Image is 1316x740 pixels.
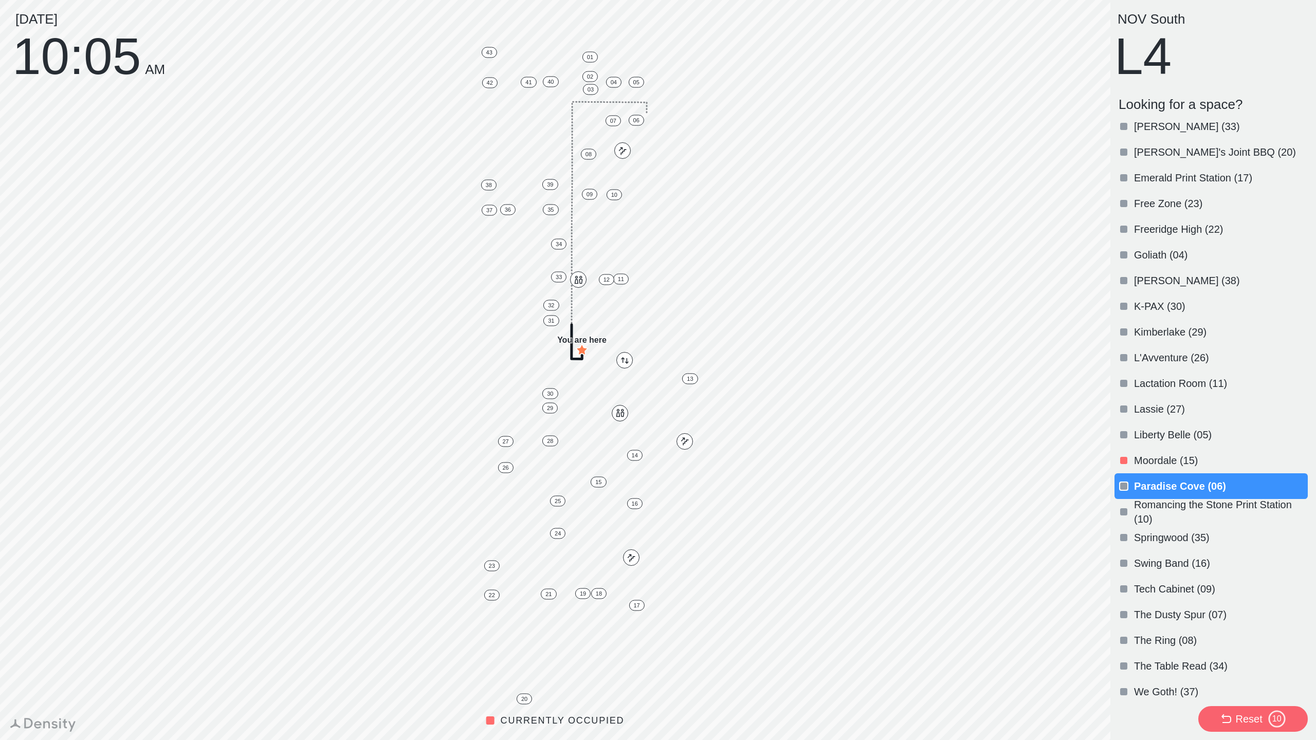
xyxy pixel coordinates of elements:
p: Emerald Print Station (17) [1134,171,1306,185]
p: [PERSON_NAME] (38) [1134,273,1306,288]
p: Goliath (04) [1134,248,1306,262]
p: [PERSON_NAME]'s Joint BBQ (20) [1134,145,1306,159]
p: Liberty Belle (05) [1134,428,1306,442]
p: Free Zone (23) [1134,196,1306,211]
p: Looking for a space? [1119,97,1308,113]
button: Reset10 [1198,706,1308,732]
p: Springwood (35) [1134,530,1306,545]
p: [PERSON_NAME] (33) [1134,119,1306,134]
p: L'Avventure (26) [1134,350,1306,365]
p: Tech Cabinet (09) [1134,582,1306,596]
div: 10 [1268,714,1286,724]
p: Kimberlake (29) [1134,325,1306,339]
p: K-PAX (30) [1134,299,1306,313]
p: Moordale (15) [1134,453,1306,468]
p: We Goth! (37) [1134,684,1306,699]
p: Swing Band (16) [1134,556,1306,570]
p: The Ring (08) [1134,633,1306,647]
p: The Table Read (34) [1134,659,1306,673]
p: The Dusty Spur (07) [1134,607,1306,622]
p: Freeridge High (22) [1134,222,1306,236]
p: Paradise Cove (06) [1134,479,1306,493]
p: Lassie (27) [1134,402,1306,416]
div: Reset [1235,712,1262,726]
p: Romancing the Stone Print Station (10) [1134,497,1306,526]
p: Lactation Room (11) [1134,376,1306,391]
